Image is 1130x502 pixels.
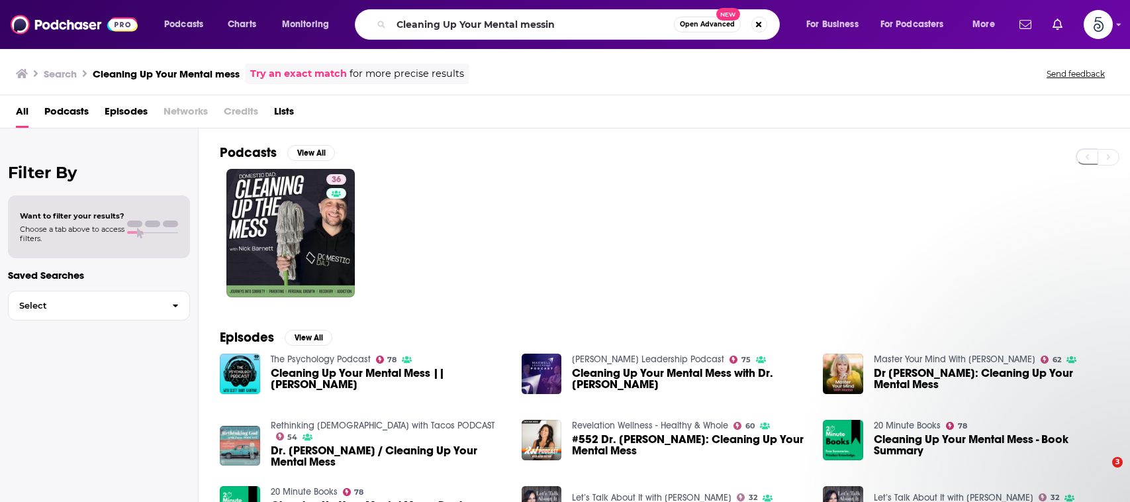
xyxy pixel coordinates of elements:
[572,434,807,456] span: #552 Dr. [PERSON_NAME]: Cleaning Up Your Mental Mess
[271,486,338,497] a: 20 Minute Books
[271,445,506,468] a: Dr. Caroline Leaf / Cleaning Up Your Mental Mess
[737,493,757,501] a: 32
[972,15,995,34] span: More
[44,68,77,80] h3: Search
[220,426,260,466] img: Dr. Caroline Leaf / Cleaning Up Your Mental Mess
[797,14,875,35] button: open menu
[1084,10,1113,39] span: Logged in as Spiral5-G2
[716,8,740,21] span: New
[250,66,347,81] a: Try an exact match
[522,420,562,460] img: #552 Dr. Caroline Leaf: Cleaning Up Your Mental Mess
[730,356,751,364] a: 75
[1112,457,1123,468] span: 3
[219,14,264,35] a: Charts
[105,101,148,128] a: Episodes
[572,420,728,431] a: Revelation Wellness - Healthy & Whole
[391,14,674,35] input: Search podcasts, credits, & more...
[44,101,89,128] a: Podcasts
[343,488,364,496] a: 78
[220,354,260,394] img: Cleaning Up Your Mental Mess || Caroline Leaf
[733,422,755,430] a: 60
[354,489,363,495] span: 78
[872,14,963,35] button: open menu
[226,169,355,297] a: 36
[16,101,28,128] a: All
[745,423,755,429] span: 60
[741,357,751,363] span: 75
[572,354,724,365] a: Maxwell Leadership Podcast
[220,329,274,346] h2: Episodes
[1085,457,1117,489] iframe: Intercom live chat
[1084,10,1113,39] img: User Profile
[367,9,792,40] div: Search podcasts, credits, & more...
[287,434,297,440] span: 54
[273,14,346,35] button: open menu
[287,145,335,161] button: View All
[572,434,807,456] a: #552 Dr. Caroline Leaf: Cleaning Up Your Mental Mess
[271,445,506,468] span: Dr. [PERSON_NAME] / Cleaning Up Your Mental Mess
[93,68,240,80] h3: Cleaning Up Your Mental mess
[282,15,329,34] span: Monitoring
[274,101,294,128] a: Lists
[572,368,807,390] a: Cleaning Up Your Mental Mess with Dr. Caroline Leaf
[155,14,220,35] button: open menu
[1047,13,1068,36] a: Show notifications dropdown
[271,368,506,390] span: Cleaning Up Your Mental Mess || [PERSON_NAME]
[20,211,124,221] span: Want to filter your results?
[220,144,335,161] a: PodcastsView All
[1051,495,1059,501] span: 32
[1043,68,1109,79] button: Send feedback
[674,17,741,32] button: Open AdvancedNew
[522,354,562,394] img: Cleaning Up Your Mental Mess with Dr. Caroline Leaf
[806,15,859,34] span: For Business
[220,144,277,161] h2: Podcasts
[9,301,162,310] span: Select
[1014,13,1037,36] a: Show notifications dropdown
[749,495,757,501] span: 32
[8,291,190,321] button: Select
[20,225,124,243] span: Choose a tab above to access filters.
[880,15,944,34] span: For Podcasters
[224,101,258,128] span: Credits
[164,15,203,34] span: Podcasts
[823,354,863,394] img: Dr Caroline Leaf: Cleaning Up Your Mental Mess
[11,12,138,37] img: Podchaser - Follow, Share and Rate Podcasts
[332,174,341,187] span: 36
[326,174,346,185] a: 36
[164,101,208,128] span: Networks
[276,432,298,440] a: 54
[271,354,371,365] a: The Psychology Podcast
[1084,10,1113,39] button: Show profile menu
[1039,493,1059,501] a: 32
[350,66,464,81] span: for more precise results
[220,329,332,346] a: EpisodesView All
[271,420,494,431] a: Rethinking God with Tacos PODCAST
[823,420,863,460] img: Cleaning Up Your Mental Mess - Book Summary
[680,21,735,28] span: Open Advanced
[8,163,190,182] h2: Filter By
[228,15,256,34] span: Charts
[387,357,397,363] span: 78
[8,269,190,281] p: Saved Searches
[376,356,397,364] a: 78
[271,368,506,390] a: Cleaning Up Your Mental Mess || Caroline Leaf
[572,368,807,390] span: Cleaning Up Your Mental Mess with Dr. [PERSON_NAME]
[285,330,332,346] button: View All
[963,14,1012,35] button: open menu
